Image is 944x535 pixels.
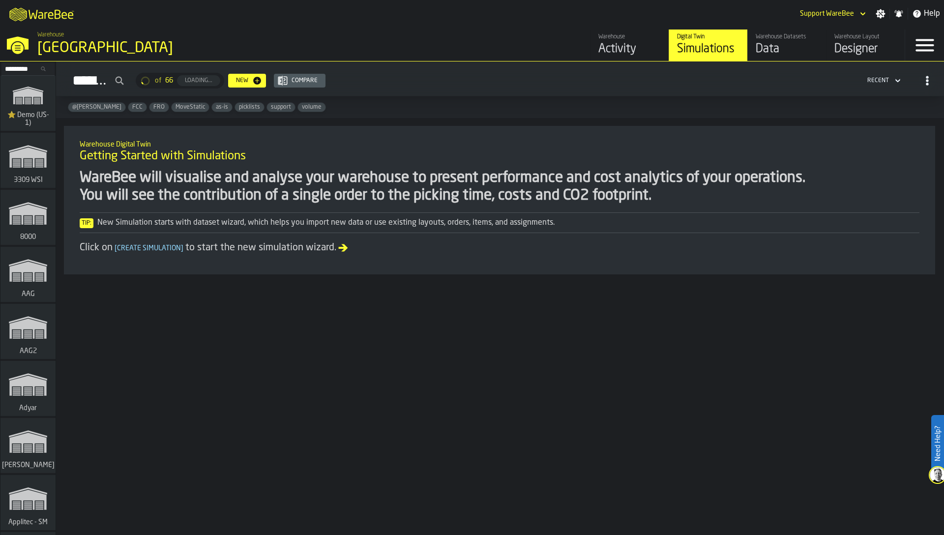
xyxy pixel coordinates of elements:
[12,176,45,184] span: 3309 WSI
[826,30,905,61] a: link-to-/wh/i/b8e8645a-5c77-43f4-8135-27e3a4d97801/designer
[18,233,38,241] span: 8000
[56,61,944,96] h2: button-Simulations
[932,416,943,471] label: Need Help?
[80,139,919,149] h2: Sub Title
[64,126,935,274] div: ItemListCard-
[908,8,944,20] label: button-toggle-Help
[872,9,889,19] label: button-toggle-Settings
[756,41,818,57] div: Data
[598,41,661,57] div: Activity
[80,241,919,255] div: Click on to start the new simulation wizard.
[834,33,897,40] div: Warehouse Layout
[905,30,944,61] label: button-toggle-Menu
[115,245,117,252] span: [
[37,31,64,38] span: Warehouse
[890,9,908,19] label: button-toggle-Notifications
[17,404,39,412] span: Adyar
[155,77,161,85] span: of
[113,245,185,252] span: Create Simulation
[756,33,818,40] div: Warehouse Datasets
[6,518,50,526] span: Applitec - SM
[677,33,739,40] div: Digital Twin
[235,104,264,111] span: picklists
[165,77,173,85] span: 66
[598,33,661,40] div: Warehouse
[18,347,39,355] span: AAG2
[181,245,183,252] span: ]
[867,77,889,84] div: DropdownMenuValue-4
[0,190,56,247] a: link-to-/wh/i/b2e041e4-2753-4086-a82a-958e8abdd2c7/simulations
[0,247,56,304] a: link-to-/wh/i/27cb59bd-8ba0-4176-b0f1-d82d60966913/simulations
[0,361,56,418] a: link-to-/wh/i/862141b4-a92e-43d2-8b2b-6509793ccc83/simulations
[181,77,216,84] div: Loading...
[80,169,919,205] div: WareBee will visualise and analyse your warehouse to present performance and cost analytics of yo...
[800,10,854,18] div: DropdownMenuValue-Support WareBee
[924,8,940,20] span: Help
[132,73,228,89] div: ButtonLoadMore-Loading...-Prev-First-Last
[172,104,209,111] span: MoveStatic
[863,75,903,87] div: DropdownMenuValue-4
[72,134,927,169] div: title-Getting Started with Simulations
[149,104,169,111] span: FRO
[590,30,669,61] a: link-to-/wh/i/b8e8645a-5c77-43f4-8135-27e3a4d97801/feed/
[267,104,295,111] span: support
[677,41,739,57] div: Simulations
[274,74,325,88] button: button-Compare
[0,304,56,361] a: link-to-/wh/i/ba0ffe14-8e36-4604-ab15-0eac01efbf24/simulations
[0,475,56,532] a: link-to-/wh/i/662479f8-72da-4751-a936-1d66c412adb4/simulations
[212,104,232,111] span: as-is
[0,418,56,475] a: link-to-/wh/i/72fe6713-8242-4c3c-8adf-5d67388ea6d5/simulations
[747,30,826,61] a: link-to-/wh/i/b8e8645a-5c77-43f4-8135-27e3a4d97801/data
[669,30,747,61] a: link-to-/wh/i/b8e8645a-5c77-43f4-8135-27e3a4d97801/simulations
[80,149,246,164] span: Getting Started with Simulations
[128,104,147,111] span: FCC
[232,77,252,84] div: New
[177,75,220,86] button: button-Loading...
[288,77,322,84] div: Compare
[68,104,125,111] span: @anatoly
[37,39,303,57] div: [GEOGRAPHIC_DATA]
[0,133,56,190] a: link-to-/wh/i/d1ef1afb-ce11-4124-bdae-ba3d01893ec0/simulations
[80,217,919,229] div: New Simulation starts with dataset wizard, which helps you import new data or use existing layout...
[228,74,266,88] button: button-New
[796,8,868,20] div: DropdownMenuValue-Support WareBee
[298,104,325,111] span: volume
[0,76,56,133] a: link-to-/wh/i/103622fe-4b04-4da1-b95f-2619b9c959cc/simulations
[4,111,52,127] span: ⭐ Demo (US-1)
[834,41,897,57] div: Designer
[80,218,93,228] span: Tip:
[20,290,37,298] span: AAG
